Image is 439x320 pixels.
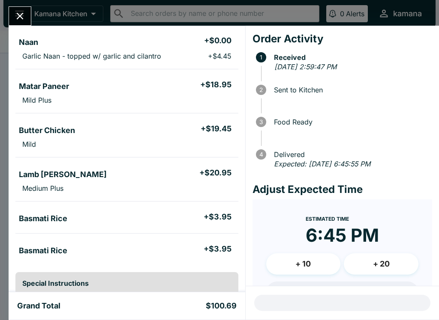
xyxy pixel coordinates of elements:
[270,118,432,126] span: Food Ready
[19,81,69,92] h5: Matar Paneer
[22,279,232,287] h6: Special Instructions
[22,140,36,148] p: Mild
[204,36,232,46] h5: + $0.00
[274,62,337,71] em: [DATE] 2:59:47 PM
[259,119,263,125] text: 3
[19,125,75,136] h5: Butter Chicken
[204,212,232,222] h5: + $3.95
[206,301,237,311] h5: $100.69
[208,52,232,60] p: + $4.45
[260,54,262,61] text: 1
[19,213,67,224] h5: Basmati Rice
[19,169,107,180] h5: Lamb [PERSON_NAME]
[306,224,379,246] time: 6:45 PM
[259,86,263,93] text: 2
[22,96,51,104] p: Mild Plus
[253,33,432,45] h4: Order Activity
[17,301,60,311] h5: Grand Total
[22,52,161,60] p: Garlic Naan - topped w/ garlic and cilantro
[270,151,432,158] span: Delivered
[201,124,232,134] h5: + $19.45
[204,244,232,254] h5: + $3.95
[9,7,31,25] button: Close
[22,184,63,193] p: Medium Plus
[344,253,418,275] button: + 20
[274,160,370,168] em: Expected: [DATE] 6:45:55 PM
[22,291,232,299] p: [PERSON_NAME] [PHONE_NUMBER]
[266,253,341,275] button: + 10
[199,168,232,178] h5: + $20.95
[253,183,432,196] h4: Adjust Expected Time
[19,246,67,256] h5: Basmati Rice
[270,86,432,94] span: Sent to Kitchen
[19,37,38,47] h5: Naan
[270,53,432,61] span: Received
[200,80,232,90] h5: + $18.95
[259,151,263,158] text: 4
[306,216,349,222] span: Estimated Time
